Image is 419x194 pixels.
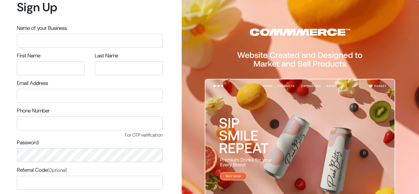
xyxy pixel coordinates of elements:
[17,132,163,139] span: For OTP verification
[47,167,67,173] span: (Optional)
[17,24,67,32] label: Name of your Business
[17,52,40,60] label: First Name
[17,139,38,147] label: Password
[95,52,118,60] label: Last Name
[17,107,50,115] label: Phone Number
[17,166,67,174] label: Referral Code
[17,79,48,87] label: Email Address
